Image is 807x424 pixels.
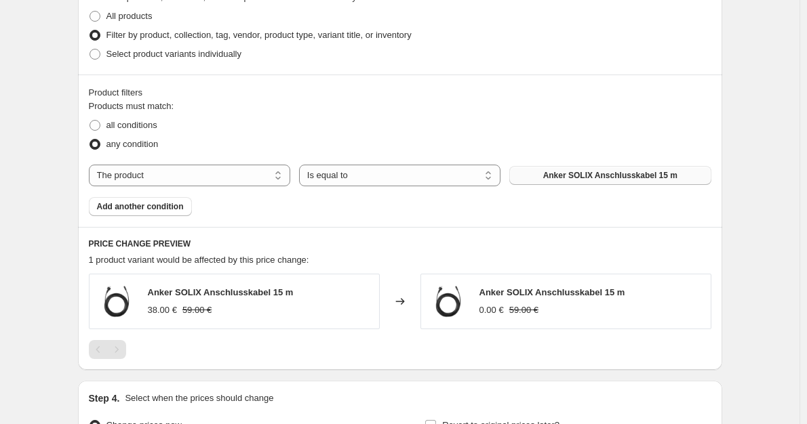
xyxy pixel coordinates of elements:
button: Add another condition [89,197,192,216]
span: Select product variants individually [106,49,241,59]
p: Select when the prices should change [125,391,273,405]
span: Filter by product, collection, tag, vendor, product type, variant title, or inventory [106,30,412,40]
nav: Pagination [89,340,126,359]
img: Anker_Solix2_Anschlusskabel15m_80x.webp [96,281,137,322]
strike: 59.00 € [509,303,538,317]
img: Anker_Solix2_Anschlusskabel15m_80x.webp [428,281,469,322]
span: Anker SOLIX Anschlusskabel 15 m [543,170,677,181]
span: Products must match: [89,101,174,111]
span: Add another condition [97,201,184,212]
span: all conditions [106,120,157,130]
span: any condition [106,139,159,149]
span: Anker SOLIX Anschlusskabel 15 m [148,287,294,297]
div: 0.00 € [479,303,504,317]
span: Anker SOLIX Anschlusskabel 15 m [479,287,625,297]
div: Product filters [89,86,711,100]
span: 1 product variant would be affected by this price change: [89,255,309,265]
button: Anker SOLIX Anschlusskabel 15 m [509,166,711,185]
div: 38.00 € [148,303,177,317]
strike: 59.00 € [182,303,212,317]
h6: PRICE CHANGE PREVIEW [89,238,711,249]
span: All products [106,11,153,21]
h2: Step 4. [89,391,120,405]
